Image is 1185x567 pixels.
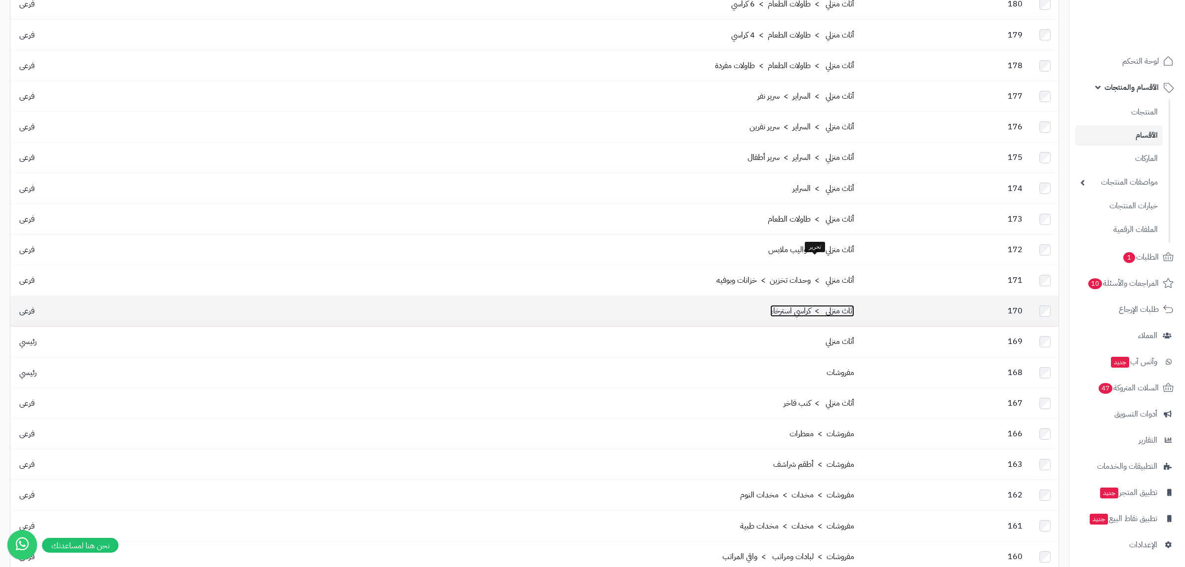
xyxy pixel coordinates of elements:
span: 173 [1003,213,1027,225]
a: مفروشات > مخدات > مخدات طبية [740,520,854,532]
a: الأقسام [1075,125,1163,146]
span: 47 [1098,382,1113,394]
span: تطبيق نقاط البيع [1089,512,1157,526]
span: التقارير [1139,433,1157,447]
a: أثاث منزلي > دواليب ملابس [768,244,854,256]
a: وآتس آبجديد [1075,350,1179,374]
a: الماركات [1075,148,1163,169]
a: أثاث منزلي > السراير > سرير أطفال [748,151,854,163]
span: 166 [1003,428,1027,440]
a: المراجعات والأسئلة10 [1075,271,1179,295]
span: فرعى [14,520,39,532]
span: فرعى [14,274,39,286]
a: أثاث منزلي > السراير > سرير نفرين [750,121,854,133]
span: الإعدادات [1129,538,1157,552]
span: جديد [1100,488,1118,498]
a: لوحة التحكم [1075,49,1179,73]
span: 167 [1003,397,1027,409]
span: السلات المتروكة [1098,381,1159,395]
a: أثاث منزلي > طاولات الطعام [768,213,854,225]
a: أثاث منزلي > وحدات تخزين > خزانات وبوفيه [716,274,854,286]
span: 160 [1003,551,1027,563]
a: مفروشات > أطقم شراشف [773,458,854,470]
span: 178 [1003,60,1027,72]
a: أثاث منزلي > السراير > سرير نفر [757,90,854,102]
a: مفروشات > مخدات > مخدات النوم [740,489,854,501]
span: لوحة التحكم [1122,54,1159,68]
span: 168 [1003,367,1027,378]
span: 177 [1003,90,1027,102]
span: فرعى [14,90,39,102]
span: فرعى [14,183,39,194]
span: فرعى [14,458,39,470]
span: فرعى [14,428,39,440]
span: طلبات الإرجاع [1119,302,1159,316]
span: 179 [1003,29,1027,41]
span: فرعى [14,397,39,409]
span: 161 [1003,520,1027,532]
a: الملفات الرقمية [1075,219,1163,240]
a: السلات المتروكة47 [1075,376,1179,400]
span: فرعى [14,244,39,256]
a: المنتجات [1075,102,1163,123]
span: فرعى [14,151,39,163]
a: أثاث منزلي > كنب فاخر [784,397,854,409]
a: تطبيق المتجرجديد [1075,481,1179,504]
span: 175 [1003,151,1027,163]
a: أدوات التسويق [1075,402,1179,426]
a: أثاث منزلي > طاولات الطعام > 4 كراسي [731,29,854,41]
span: 172 [1003,244,1027,256]
span: التطبيقات والخدمات [1097,459,1157,473]
a: الإعدادات [1075,533,1179,557]
a: طلبات الإرجاع [1075,298,1179,321]
span: تطبيق المتجر [1099,486,1157,499]
a: أثاث منزلي > كراسي استرخاء [770,305,854,317]
span: العملاء [1138,329,1157,342]
a: أثاث منزلي > السراير [792,183,854,194]
span: فرعى [14,60,39,72]
span: فرعى [14,489,39,501]
span: أدوات التسويق [1114,407,1157,421]
a: مفروشات > معطرات [790,428,854,440]
span: رئيسي [14,367,41,378]
span: وآتس آب [1110,355,1157,369]
span: الأقسام والمنتجات [1105,80,1159,94]
span: فرعى [14,29,39,41]
a: مفروشات > لبادات ومراتب > واقي المراتب [722,551,854,563]
a: مفروشات [827,367,854,378]
span: 162 [1003,489,1027,501]
a: أثاث منزلي > طاولات الطعام > طاولات مفردة [715,60,854,72]
a: خيارات المنتجات [1075,195,1163,217]
span: 171 [1003,274,1027,286]
div: تحرير [805,242,825,253]
span: فرعى [14,213,39,225]
img: logo-2.png [1118,16,1176,37]
span: فرعى [14,305,39,317]
span: 163 [1003,458,1027,470]
a: الطلبات1 [1075,245,1179,269]
span: رئيسي [14,336,41,347]
span: فرعى [14,121,39,133]
span: 174 [1003,183,1027,194]
a: التقارير [1075,428,1179,452]
span: 170 [1003,305,1027,317]
span: 176 [1003,121,1027,133]
span: 1 [1123,252,1136,264]
span: المراجعات والأسئلة [1087,276,1159,290]
span: جديد [1090,514,1108,525]
a: تطبيق نقاط البيعجديد [1075,507,1179,530]
span: 10 [1088,278,1103,290]
span: الطلبات [1122,250,1159,264]
a: التطبيقات والخدمات [1075,454,1179,478]
a: مواصفات المنتجات [1075,172,1163,193]
span: 169 [1003,336,1027,347]
a: أثاث منزلي [826,336,854,347]
a: العملاء [1075,324,1179,347]
span: جديد [1111,357,1129,368]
